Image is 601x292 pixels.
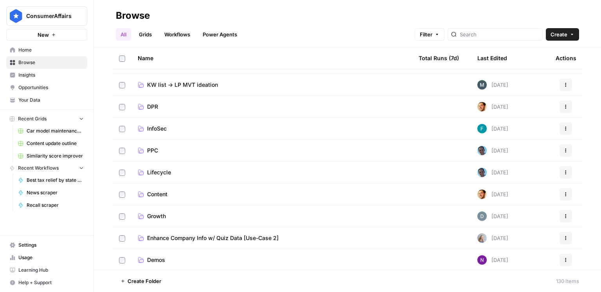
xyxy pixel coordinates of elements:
div: [DATE] [477,102,508,111]
span: Usage [18,254,84,261]
div: 130 Items [556,277,579,285]
input: Search [460,30,539,38]
a: Workflows [160,28,195,41]
a: News scraper [14,186,87,199]
a: Recall scraper [14,199,87,211]
a: Content [138,190,406,198]
a: Power Agents [198,28,242,41]
span: Demos [147,256,165,264]
span: Recent Grids [18,115,47,122]
div: [DATE] [477,190,508,199]
span: Lifecycle [147,168,171,176]
div: Total Runs (7d) [419,47,459,69]
img: ConsumerAffairs Logo [9,9,23,23]
span: Create [551,30,567,38]
img: 3vmt2zjtb4ahba9sddrrm4ln067z [477,233,487,243]
img: r8o5t4pzb0o6hnpgjs1ia4vi3qep [477,168,487,177]
img: r8o5t4pzb0o6hnpgjs1ia4vi3qep [477,146,487,155]
span: KW list -> LP MVT ideation [147,81,218,89]
span: Your Data [18,97,84,104]
span: Recent Workflows [18,165,59,172]
button: Create Folder [116,275,166,287]
span: Insights [18,72,84,79]
a: PPC [138,147,406,154]
a: Usage [6,251,87,264]
a: Settings [6,239,87,251]
button: Recent Grids [6,113,87,125]
a: Demos [138,256,406,264]
span: Help + Support [18,279,84,286]
span: New [38,31,49,39]
a: Home [6,44,87,56]
a: DPR [138,103,406,111]
div: Name [138,47,406,69]
span: Settings [18,242,84,249]
a: Car model maintenance and repairs [14,125,87,137]
div: [DATE] [477,146,508,155]
span: PPC [147,147,158,154]
div: Browse [116,9,150,22]
span: Opportunities [18,84,84,91]
div: [DATE] [477,80,508,90]
a: Your Data [6,94,87,106]
div: [DATE] [477,255,508,265]
span: Browse [18,59,84,66]
img: s7jow0aglyjrx5ox71uu927a0s2f [477,124,487,133]
img: 7dkj40nmz46gsh6f912s7bk0kz0q [477,102,487,111]
a: Browse [6,56,87,69]
button: Create [546,28,579,41]
a: Opportunities [6,81,87,94]
div: Actions [556,47,576,69]
span: Content [147,190,167,198]
a: Lifecycle [138,168,406,176]
a: Enhance Company Info w/ Quiz Data [Use-Case 2] [138,234,406,242]
button: Recent Workflows [6,162,87,174]
a: Grids [134,28,157,41]
div: [DATE] [477,168,508,177]
span: ConsumerAffairs [26,12,74,20]
div: [DATE] [477,211,508,221]
span: Content update outline [27,140,84,147]
span: Create Folder [128,277,161,285]
a: Learning Hub [6,264,87,276]
div: [DATE] [477,233,508,243]
button: Filter [415,28,444,41]
div: [DATE] [477,124,508,133]
button: New [6,29,87,41]
span: Growth [147,212,166,220]
img: 7dkj40nmz46gsh6f912s7bk0kz0q [477,190,487,199]
div: Last Edited [477,47,507,69]
a: Insights [6,69,87,81]
img: kedmmdess6i2jj5txyq6cw0yj4oc [477,255,487,265]
span: InfoSec [147,125,167,133]
span: Car model maintenance and repairs [27,127,84,134]
img: 2agzpzudf1hwegjq0yfnpolu71ad [477,80,487,90]
span: Learning Hub [18,267,84,274]
span: Similarity score improver [27,152,84,159]
span: Best tax relief by state writer [27,177,84,184]
button: Help + Support [6,276,87,289]
span: Home [18,47,84,54]
img: ycwi5nakws32ilp1nb2dvjlr7esq [477,211,487,221]
a: Growth [138,212,406,220]
a: Content update outline [14,137,87,150]
span: Recall scraper [27,202,84,209]
a: Similarity score improver [14,150,87,162]
span: Filter [420,30,432,38]
a: KW list -> LP MVT ideation [138,81,406,89]
button: Workspace: ConsumerAffairs [6,6,87,26]
a: Best tax relief by state writer [14,174,87,186]
span: News scraper [27,189,84,196]
a: All [116,28,131,41]
span: Enhance Company Info w/ Quiz Data [Use-Case 2] [147,234,279,242]
a: InfoSec [138,125,406,133]
span: DPR [147,103,158,111]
